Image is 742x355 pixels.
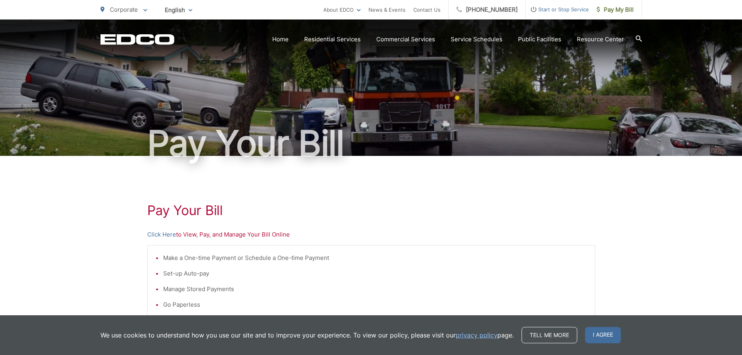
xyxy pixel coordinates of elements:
[110,6,138,13] span: Corporate
[304,35,361,44] a: Residential Services
[272,35,289,44] a: Home
[585,327,621,343] span: I agree
[147,203,595,218] h1: Pay Your Bill
[163,300,587,309] li: Go Paperless
[413,5,441,14] a: Contact Us
[100,124,642,163] h1: Pay Your Bill
[147,230,176,239] a: Click Here
[376,35,435,44] a: Commercial Services
[451,35,502,44] a: Service Schedules
[163,284,587,294] li: Manage Stored Payments
[147,230,595,239] p: to View, Pay, and Manage Your Bill Online
[456,330,497,340] a: privacy policy
[522,327,577,343] a: Tell me more
[159,3,198,17] span: English
[100,330,514,340] p: We use cookies to understand how you use our site and to improve your experience. To view our pol...
[163,253,587,263] li: Make a One-time Payment or Schedule a One-time Payment
[577,35,624,44] a: Resource Center
[100,34,174,45] a: EDCD logo. Return to the homepage.
[323,5,361,14] a: About EDCO
[163,269,587,278] li: Set-up Auto-pay
[518,35,561,44] a: Public Facilities
[368,5,405,14] a: News & Events
[597,5,634,14] span: Pay My Bill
